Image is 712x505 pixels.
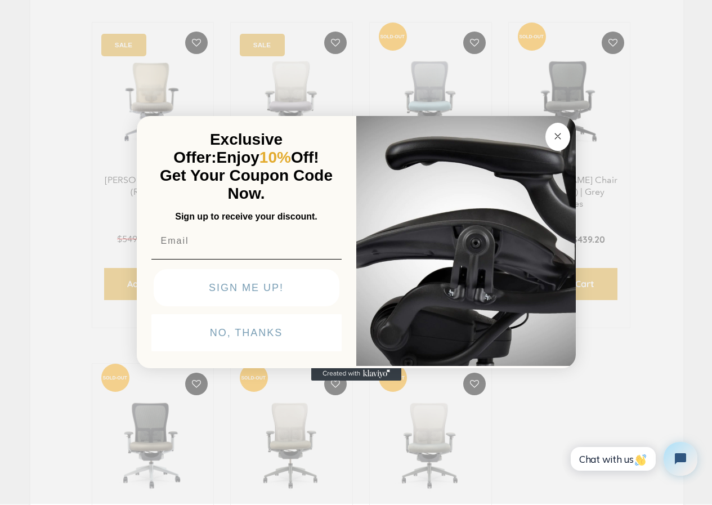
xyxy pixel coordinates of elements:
[154,269,339,306] button: SIGN ME UP!
[151,230,342,252] input: Email
[356,114,576,366] img: 92d77583-a095-41f6-84e7-858462e0427a.jpeg
[562,432,707,485] iframe: Tidio Chat
[217,149,319,166] span: Enjoy Off!
[151,314,342,351] button: NO, THANKS
[259,149,291,166] span: 10%
[160,167,333,202] span: Get Your Coupon Code Now.
[173,131,283,166] span: Exclusive Offer:
[175,212,317,221] span: Sign up to receive your discount.
[311,367,401,381] a: Created with Klaviyo - opens in a new tab
[545,123,570,151] button: Close dialog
